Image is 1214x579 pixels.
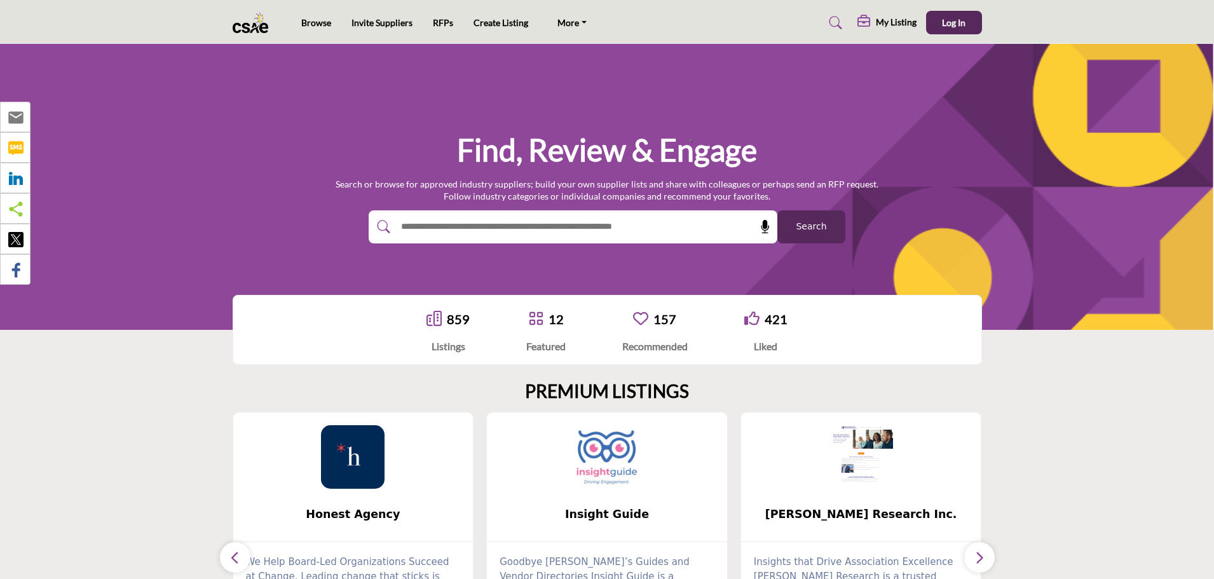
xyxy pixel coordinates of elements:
[622,339,688,354] div: Recommended
[233,498,474,531] a: Honest Agency
[857,15,917,31] div: My Listing
[526,339,566,354] div: Featured
[829,425,893,489] img: Bramm Research Inc.
[549,14,596,32] a: More
[426,339,470,354] div: Listings
[457,130,757,170] h1: Find, Review & Engage
[447,311,470,327] a: 859
[233,12,275,33] img: Site Logo
[796,220,826,233] span: Search
[252,506,454,522] span: Honest Agency
[506,498,708,531] b: Insight Guide
[506,506,708,522] span: Insight Guide
[744,339,788,354] div: Liked
[474,17,528,28] a: Create Listing
[741,498,981,531] a: [PERSON_NAME] Research Inc.
[336,178,878,203] p: Search or browse for approved industry suppliers; build your own supplier lists and share with co...
[633,311,648,328] a: Go to Recommended
[744,311,760,326] i: Go to Liked
[549,311,564,327] a: 12
[760,506,962,522] span: [PERSON_NAME] Research Inc.
[926,11,982,34] button: Log In
[301,17,331,28] a: Browse
[487,498,727,531] a: Insight Guide
[575,425,639,489] img: Insight Guide
[528,311,543,328] a: Go to Featured
[252,498,454,531] b: Honest Agency
[525,381,689,402] h2: PREMIUM LISTINGS
[777,210,845,243] button: Search
[876,17,917,28] h5: My Listing
[942,17,965,28] span: Log In
[653,311,676,327] a: 157
[321,425,385,489] img: Honest Agency
[765,311,788,327] a: 421
[817,13,850,33] a: Search
[433,17,453,28] a: RFPs
[351,17,413,28] a: Invite Suppliers
[760,498,962,531] b: Bramm Research Inc.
